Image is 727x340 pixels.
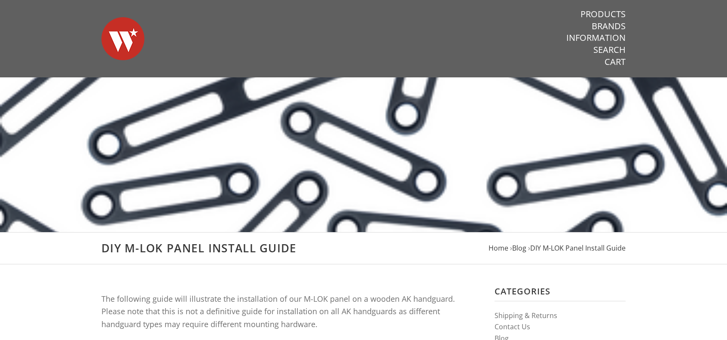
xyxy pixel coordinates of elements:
a: Cart [605,56,626,67]
a: Search [593,44,626,55]
a: Brands [592,21,626,32]
img: Warsaw Wood Co. [101,9,144,69]
span: The following guide will illustrate the installation of our M-LOK panel on a wooden AK handguard.... [101,294,455,330]
a: Shipping & Returns [495,311,557,320]
a: Contact Us [495,322,530,331]
a: Products [580,9,626,20]
h1: DIY M-LOK Panel Install Guide [101,241,626,255]
li: › [528,242,626,254]
a: Blog [512,243,526,253]
a: DIY M-LOK Panel Install Guide [530,243,626,253]
h3: Categories [495,286,626,301]
a: Information [566,32,626,43]
a: Home [489,243,508,253]
li: › [510,242,526,254]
